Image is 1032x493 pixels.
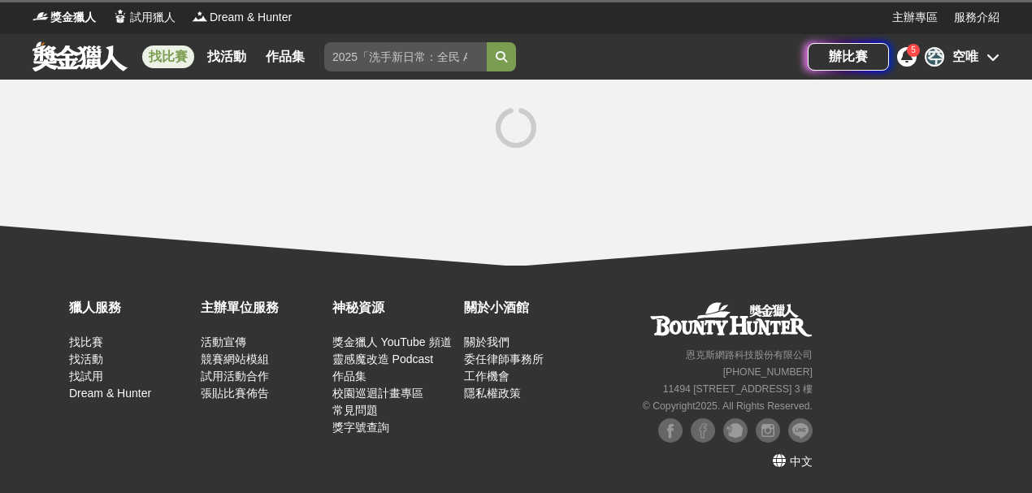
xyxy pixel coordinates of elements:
[33,8,49,24] img: Logo
[723,418,748,443] img: Plurk
[663,383,813,395] small: 11494 [STREET_ADDRESS] 3 樓
[112,9,176,26] a: Logo試用獵人
[658,418,683,443] img: Facebook
[259,45,311,68] a: 作品集
[723,366,813,378] small: [PHONE_NUMBER]
[332,298,456,318] div: 神秘資源
[332,370,366,383] a: 作品集
[790,455,813,468] span: 中文
[952,47,978,67] div: 空唯
[112,8,128,24] img: Logo
[332,421,389,434] a: 獎字號查詢
[332,352,433,365] a: 靈感魔改造 Podcast
[788,418,813,443] img: LINE
[464,335,509,348] a: 關於我們
[911,45,916,54] span: 5
[925,47,944,67] div: 空
[332,335,452,348] a: 獎金獵人 YouTube 頻道
[691,418,715,443] img: Facebook
[69,387,151,400] a: Dream & Hunter
[69,298,193,318] div: 獵人服務
[756,418,780,443] img: Instagram
[892,9,938,26] a: 主辦專區
[201,45,253,68] a: 找活動
[686,349,813,361] small: 恩克斯網路科技股份有限公司
[643,400,813,412] small: © Copyright 2025 . All Rights Reserved.
[69,370,103,383] a: 找試用
[324,42,487,71] input: 2025「洗手新日常：全民 ALL IN」洗手歌全台徵選
[464,370,509,383] a: 工作機會
[192,8,208,24] img: Logo
[201,387,269,400] a: 張貼比賽佈告
[142,45,194,68] a: 找比賽
[69,335,103,348] a: 找比賽
[954,9,999,26] a: 服務介紹
[332,404,378,417] a: 常見問題
[201,352,269,365] a: 競賽網站模組
[69,352,103,365] a: 找活動
[192,9,292,26] a: LogoDream & Hunter
[464,298,588,318] div: 關於小酒館
[130,9,176,26] span: 試用獵人
[201,370,269,383] a: 試用活動合作
[201,298,324,318] div: 主辦單位服務
[210,9,292,26] span: Dream & Hunter
[464,352,544,365] a: 委任律師事務所
[332,387,423,400] a: 校園巡迴計畫專區
[808,43,889,71] a: 辦比賽
[201,335,246,348] a: 活動宣傳
[50,9,96,26] span: 獎金獵人
[33,9,96,26] a: Logo獎金獵人
[464,387,521,400] a: 隱私權政策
